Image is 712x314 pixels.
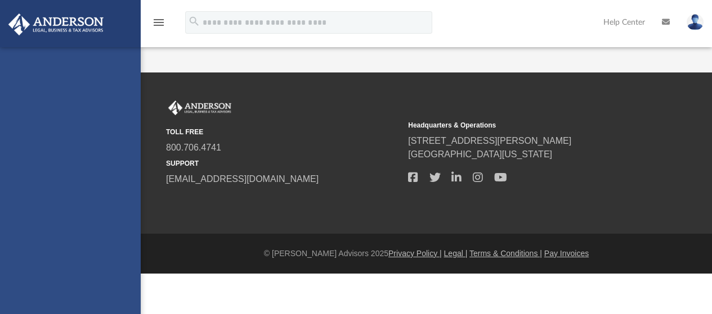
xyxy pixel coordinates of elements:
i: menu [152,16,165,29]
img: Anderson Advisors Platinum Portal [5,13,107,35]
i: search [188,15,200,28]
div: © [PERSON_NAME] Advisors 2025 [141,248,712,260]
a: 800.706.4741 [166,143,221,152]
a: Legal | [444,249,468,258]
small: Headquarters & Operations [408,120,642,130]
small: TOLL FREE [166,127,400,137]
img: User Pic [687,14,704,30]
a: Terms & Conditions | [469,249,542,258]
a: menu [152,21,165,29]
a: Pay Invoices [544,249,589,258]
a: [STREET_ADDRESS][PERSON_NAME] [408,136,571,145]
img: Anderson Advisors Platinum Portal [166,101,234,115]
a: [GEOGRAPHIC_DATA][US_STATE] [408,149,552,159]
small: SUPPORT [166,158,400,169]
a: Privacy Policy | [388,249,442,258]
a: [EMAIL_ADDRESS][DOMAIN_NAME] [166,174,319,184]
